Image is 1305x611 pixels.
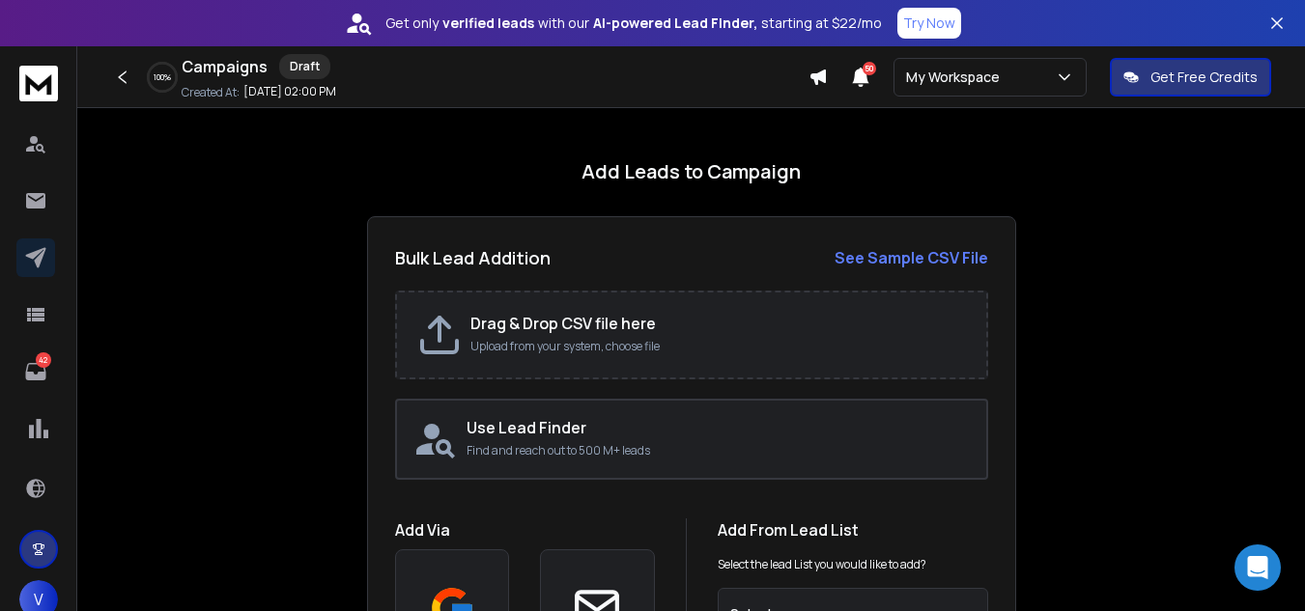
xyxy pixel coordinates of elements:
p: 100 % [154,71,171,83]
h2: Bulk Lead Addition [395,244,551,271]
h2: Drag & Drop CSV file here [470,312,967,335]
h1: Add Via [395,518,655,542]
button: Try Now [897,8,961,39]
h1: Campaigns [182,55,268,78]
p: Find and reach out to 500 M+ leads [467,443,971,458]
p: Created At: [182,85,240,100]
h1: Add Leads to Campaign [582,158,801,185]
p: My Workspace [906,68,1007,87]
button: Get Free Credits [1110,58,1271,97]
p: Get only with our starting at $22/mo [385,14,882,33]
div: Draft [279,54,330,79]
p: Upload from your system, choose file [470,339,967,354]
strong: verified leads [442,14,534,33]
h2: Use Lead Finder [467,416,971,439]
h1: Add From Lead List [718,518,988,542]
p: Get Free Credits [1150,68,1258,87]
p: [DATE] 02:00 PM [243,84,336,99]
strong: See Sample CSV File [835,247,988,268]
a: 42 [16,352,55,391]
strong: AI-powered Lead Finder, [593,14,757,33]
p: Select the lead List you would like to add? [718,557,926,572]
span: 50 [863,62,876,75]
a: See Sample CSV File [835,246,988,269]
p: 42 [36,352,51,368]
div: Open Intercom Messenger [1234,544,1281,591]
img: logo [19,66,58,101]
p: Try Now [903,14,955,33]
